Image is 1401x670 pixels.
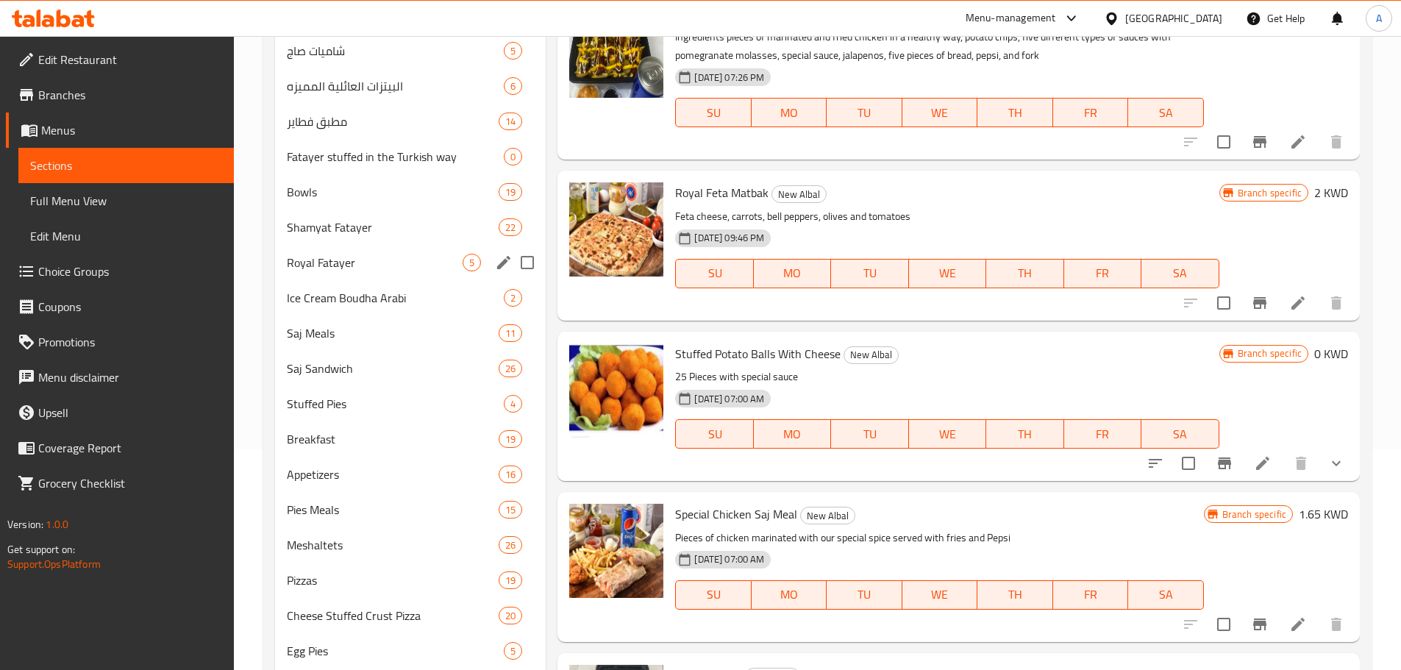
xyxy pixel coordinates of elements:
[287,289,505,307] div: Ice Cream Boudha Arabi
[1208,609,1239,640] span: Select to update
[275,633,546,669] div: Egg Pies5
[287,324,499,342] span: Saj Meals
[287,148,505,165] span: Fatayer stuffed in the Turkish way
[966,10,1056,27] div: Menu-management
[1283,446,1319,481] button: delete
[1134,102,1198,124] span: SA
[1128,98,1204,127] button: SA
[915,263,981,284] span: WE
[831,259,909,288] button: TU
[569,504,663,598] img: Special Chicken Saj Meal
[771,185,827,203] div: New Albal
[908,584,972,605] span: WE
[1053,580,1129,610] button: FR
[1070,263,1136,284] span: FR
[754,419,832,449] button: MO
[499,360,522,377] div: items
[992,424,1058,445] span: TH
[275,174,546,210] div: Bowls19
[688,392,770,406] span: [DATE] 07:00 AM
[18,183,234,218] a: Full Menu View
[275,563,546,598] div: Pizzas19
[675,98,751,127] button: SU
[499,113,522,130] div: items
[915,424,981,445] span: WE
[6,254,234,289] a: Choice Groups
[287,77,505,95] span: البيتزات العائلية المميزه
[504,148,522,165] div: items
[908,102,972,124] span: WE
[287,607,499,624] span: Cheese Stuffed Crust Pizza
[493,252,515,274] button: edit
[18,218,234,254] a: Edit Menu
[675,529,1203,547] p: Pieces of chicken marinated with our special spice served with fries and Pepsi
[287,254,463,271] div: Royal Fatayer
[6,42,234,77] a: Edit Restaurant
[1059,102,1123,124] span: FR
[682,584,745,605] span: SU
[569,343,663,438] img: Stuffed Potato Balls With Cheese
[682,424,747,445] span: SU
[827,580,902,610] button: TU
[275,421,546,457] div: Breakfast19
[6,113,234,148] a: Menus
[287,571,499,589] span: Pizzas
[38,298,222,316] span: Coupons
[30,157,222,174] span: Sections
[675,259,753,288] button: SU
[1134,584,1198,605] span: SA
[505,79,521,93] span: 6
[499,183,522,201] div: items
[6,360,234,395] a: Menu disclaimer
[827,98,902,127] button: TU
[569,182,663,277] img: Royal Feta Matbak
[986,259,1064,288] button: TH
[675,503,797,525] span: Special Chicken Saj Meal
[902,98,978,127] button: WE
[41,121,222,139] span: Menus
[7,555,101,574] a: Support.OpsPlatform
[275,386,546,421] div: Stuffed Pies4
[504,42,522,60] div: items
[38,51,222,68] span: Edit Restaurant
[499,324,522,342] div: items
[504,77,522,95] div: items
[1327,455,1345,472] svg: Show Choices
[1289,294,1307,312] a: Edit menu item
[504,289,522,307] div: items
[287,360,499,377] span: Saj Sandwich
[275,280,546,316] div: Ice Cream Boudha Arabi2
[1208,288,1239,318] span: Select to update
[688,231,770,245] span: [DATE] 09:46 PM
[831,419,909,449] button: TU
[983,584,1047,605] span: TH
[504,395,522,413] div: items
[275,527,546,563] div: Meshaltets26
[1125,10,1222,26] div: [GEOGRAPHIC_DATA]
[1254,455,1272,472] a: Edit menu item
[752,98,827,127] button: MO
[1319,446,1354,481] button: show more
[833,102,896,124] span: TU
[682,102,745,124] span: SU
[1232,186,1308,200] span: Branch specific
[287,501,499,518] span: Pies Meals
[6,466,234,501] a: Grocery Checklist
[30,227,222,245] span: Edit Menu
[1314,182,1348,203] h6: 2 KWD
[6,289,234,324] a: Coupons
[18,148,234,183] a: Sections
[675,207,1219,226] p: Feta cheese, carrots, bell peppers, olives and tomatoes
[287,113,499,130] div: مطبق فطاير
[499,468,521,482] span: 16
[287,395,505,413] div: Stuffed Pies
[1059,584,1123,605] span: FR
[38,86,222,104] span: Branches
[800,507,855,524] div: New Albal
[46,515,68,534] span: 1.0.0
[6,430,234,466] a: Coverage Report
[275,139,546,174] div: Fatayer stuffed in the Turkish way0
[30,192,222,210] span: Full Menu View
[38,439,222,457] span: Coverage Report
[760,263,826,284] span: MO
